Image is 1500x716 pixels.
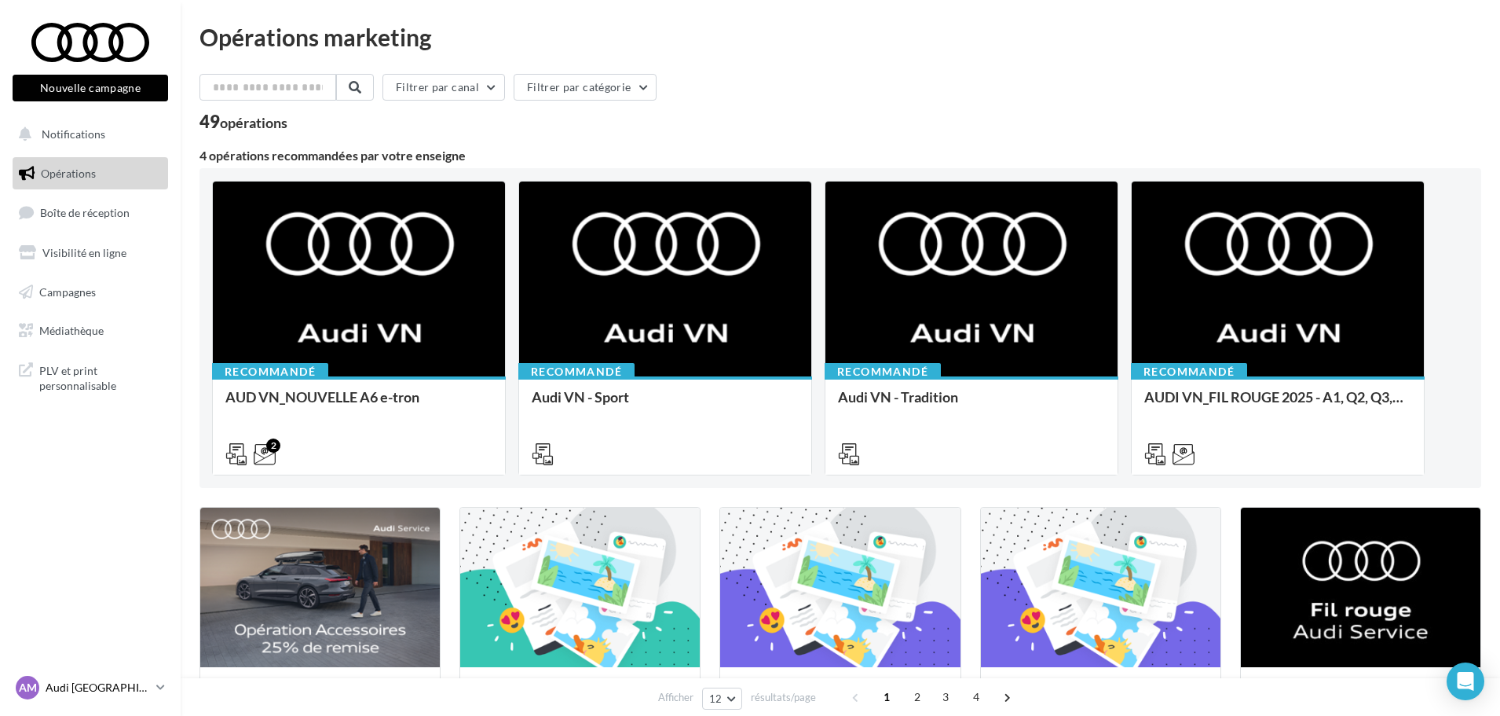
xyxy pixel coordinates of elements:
div: AUDI VN_FIL ROUGE 2025 - A1, Q2, Q3, Q5 et Q4 e-tron [1144,389,1411,420]
p: Audi [GEOGRAPHIC_DATA] [46,680,150,696]
span: 3 [933,685,958,710]
div: Opérations marketing [199,25,1481,49]
span: Notifications [42,127,105,141]
div: AUD VN_NOUVELLE A6 e-tron [225,389,492,420]
a: PLV et print personnalisable [9,354,171,400]
button: Filtrer par canal [382,74,505,101]
button: Filtrer par catégorie [514,74,657,101]
span: Visibilité en ligne [42,246,126,259]
span: résultats/page [751,690,816,705]
div: Recommandé [1131,363,1247,380]
div: Recommandé [825,363,941,380]
span: 1 [874,685,899,710]
div: 2 [266,439,280,453]
div: Open Intercom Messenger [1447,663,1484,700]
a: AM Audi [GEOGRAPHIC_DATA] [13,673,168,703]
span: Afficher [658,690,693,705]
div: Audi VN - Sport [532,389,799,420]
div: Audi VN - Tradition [838,389,1105,420]
span: Médiathèque [39,324,104,337]
a: Opérations [9,157,171,190]
span: AM [19,680,37,696]
div: Recommandé [212,363,328,380]
a: Campagnes [9,276,171,309]
span: Boîte de réception [40,206,130,219]
button: 12 [702,688,742,710]
span: Campagnes [39,285,96,298]
div: opérations [220,116,287,130]
div: Recommandé [518,363,635,380]
div: 49 [199,113,287,130]
button: Nouvelle campagne [13,75,168,101]
a: Médiathèque [9,314,171,347]
a: Boîte de réception [9,196,171,229]
span: PLV et print personnalisable [39,360,162,394]
span: 4 [964,685,989,710]
div: 4 opérations recommandées par votre enseigne [199,149,1481,162]
span: 12 [709,692,723,705]
span: Opérations [41,167,96,180]
a: Visibilité en ligne [9,237,171,270]
span: 2 [905,685,930,710]
button: Notifications [9,118,165,151]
